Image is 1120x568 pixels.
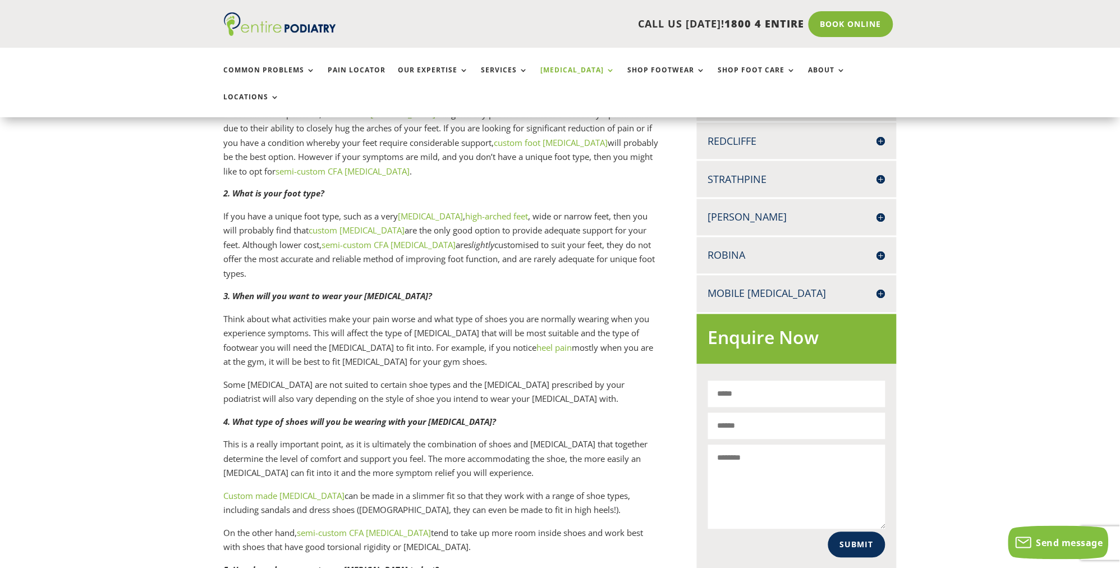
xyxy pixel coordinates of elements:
a: Book Online [809,11,893,37]
p: CALL US [DATE]! [379,17,805,31]
em: 2. What is your foot type? [223,188,324,199]
a: Shop Footwear [628,66,706,90]
em: slightly [468,240,494,251]
p: If you have a unique foot type, such as a very , , wide or narrow feet, then you will probably fi... [223,210,660,290]
a: semi-custom CFA [MEDICAL_DATA] [322,240,456,251]
a: Common Problems [224,66,316,90]
a: [MEDICAL_DATA] [398,211,463,222]
span: Send message [1036,537,1103,549]
h2: Enquire Now [708,326,885,356]
a: Our Expertise [398,66,469,90]
a: Entire Podiatry [224,27,336,38]
h4: Redcliffe [708,134,885,148]
a: Pain Locator [328,66,386,90]
button: Send message [1008,526,1109,560]
a: Services [481,66,529,90]
a: custom foot [MEDICAL_DATA] [322,108,435,120]
p: On the other hand, tend to take up more room inside shoes and work best with shoes that have good... [223,526,660,564]
p: can be made in a slimmer fit so that they work with a range of shoe types, including sandals and ... [223,489,660,526]
em: What type of shoes will you be wearing with your [MEDICAL_DATA]? [232,416,496,428]
a: high-arched feet [465,211,528,222]
h4: [PERSON_NAME] [708,210,885,225]
p: In our clinical experience, will generally provide the most effective symptom relief due to their... [223,107,660,187]
a: Shop Foot Care [718,66,796,90]
a: About [809,66,846,90]
em: 3. [223,291,230,302]
a: Locations [224,93,280,117]
a: Custom made [MEDICAL_DATA] [223,491,345,502]
a: custom foot [MEDICAL_DATA] [494,137,608,148]
em: When will you want to wear your [MEDICAL_DATA]? [232,291,432,302]
h4: Strathpine [708,172,885,186]
span: 1800 4 ENTIRE [725,17,805,30]
p: This is a really important point, as it is ultimately the combination of shoes and [MEDICAL_DATA]... [223,438,660,489]
button: Submit [828,532,885,558]
a: semi-custom CFA [MEDICAL_DATA] [297,528,431,539]
a: heel pain [536,342,572,354]
a: semi-custom CFA [MEDICAL_DATA] [276,166,410,177]
a: custom [MEDICAL_DATA] [309,225,405,236]
em: 4. [223,416,230,428]
img: logo (1) [224,12,336,36]
h4: Robina [708,249,885,263]
h4: Mobile [MEDICAL_DATA] [708,287,885,301]
a: [MEDICAL_DATA] [541,66,616,90]
p: Some [MEDICAL_DATA] are not suited to certain shoe types and the [MEDICAL_DATA] prescribed by you... [223,378,660,415]
p: Think about what activities make your pain worse and what type of shoes you are normally wearing ... [223,313,660,378]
